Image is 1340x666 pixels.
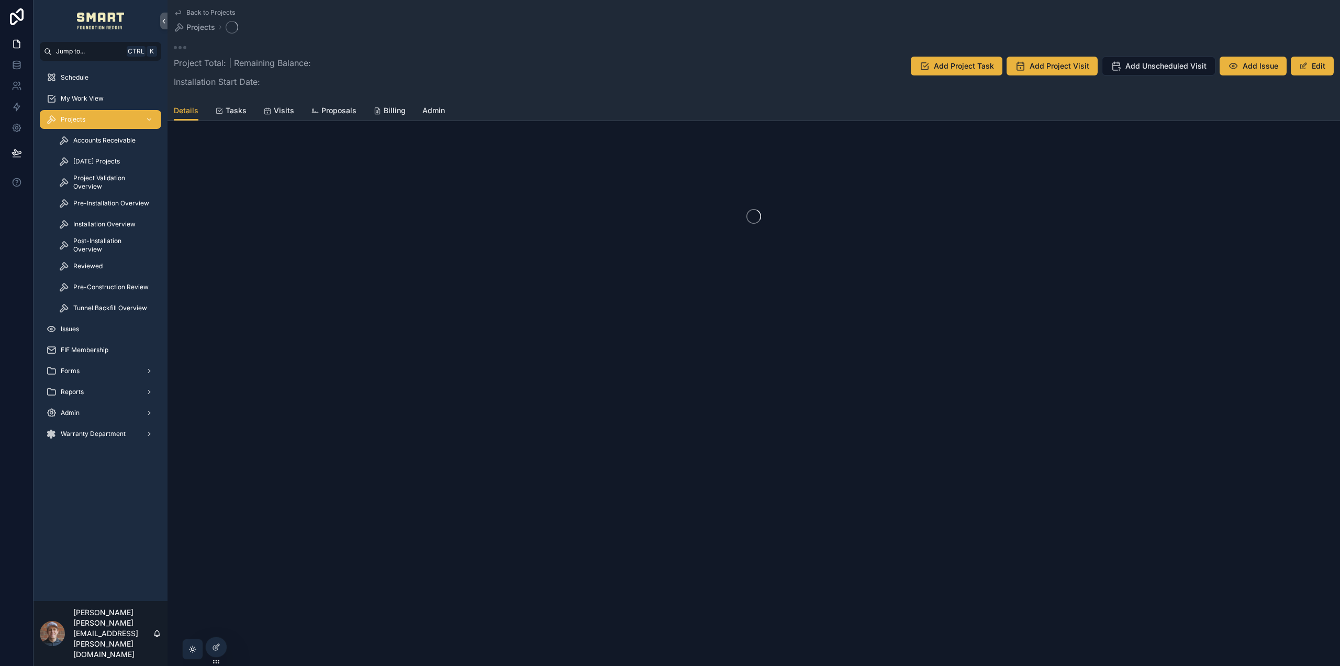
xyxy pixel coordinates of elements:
a: Warranty Department [40,424,161,443]
button: Add Project Task [911,57,1002,75]
span: Add Issue [1243,61,1278,71]
span: My Work View [61,94,104,103]
a: Installation Overview [52,215,161,234]
a: Back to Projects [174,8,235,17]
span: Details [174,105,198,116]
span: Post-Installation Overview [73,237,151,254]
a: My Work View [40,89,161,108]
button: Add Project Visit [1007,57,1098,75]
p: Installation Start Date: [174,75,311,88]
a: FIF Membership [40,341,161,359]
button: Edit [1291,57,1334,75]
p: [PERSON_NAME] [PERSON_NAME][EMAIL_ADDRESS][PERSON_NAME][DOMAIN_NAME] [73,607,153,660]
span: [DATE] Projects [73,157,120,166]
a: Tasks [215,101,247,122]
a: [DATE] Projects [52,152,161,171]
a: Admin [422,101,445,122]
div: scrollable content [33,61,167,457]
span: Projects [186,22,215,32]
a: Pre-Construction Review [52,278,161,297]
span: Pre-Installation Overview [73,199,149,208]
span: Jump to... [56,47,122,56]
span: Add Unscheduled Visit [1125,61,1207,71]
a: Post-Installation Overview [52,236,161,255]
span: Reports [61,388,84,396]
span: Back to Projects [186,8,235,17]
span: Add Project Visit [1030,61,1089,71]
span: Schedule [61,73,88,82]
span: Admin [61,409,80,417]
a: Visits [263,101,294,122]
a: Issues [40,320,161,339]
a: Project Validation Overview [52,173,161,192]
a: Reviewed [52,257,161,276]
span: Issues [61,325,79,333]
span: Pre-Construction Review [73,283,149,291]
button: Add Issue [1220,57,1287,75]
span: Installation Overview [73,220,136,228]
a: Schedule [40,68,161,87]
span: Forms [61,367,80,375]
a: Tunnel Backfill Overview [52,299,161,318]
a: Projects [40,110,161,129]
span: Ctrl [127,46,146,57]
button: Jump to...CtrlK [40,42,161,61]
a: Proposals [311,101,356,122]
button: Add Unscheduled Visit [1102,57,1215,75]
span: Warranty Department [61,430,126,438]
span: Projects [61,115,85,124]
a: Accounts Receivable [52,131,161,150]
span: K [148,47,156,56]
a: Details [174,101,198,121]
a: Forms [40,362,161,380]
span: Admin [422,105,445,116]
span: Tunnel Backfill Overview [73,304,147,312]
span: Billing [384,105,406,116]
a: Projects [174,22,215,32]
span: Project Validation Overview [73,174,151,191]
a: Admin [40,403,161,422]
span: Reviewed [73,262,103,270]
a: Billing [373,101,406,122]
span: Tasks [226,105,247,116]
span: Visits [274,105,294,116]
span: Add Project Task [934,61,994,71]
a: Reports [40,383,161,401]
a: Pre-Installation Overview [52,194,161,213]
span: FIF Membership [61,346,108,354]
p: Project Total: | Remaining Balance: [174,57,311,69]
span: Proposals [321,105,356,116]
img: App logo [77,13,125,29]
span: Accounts Receivable [73,136,136,145]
